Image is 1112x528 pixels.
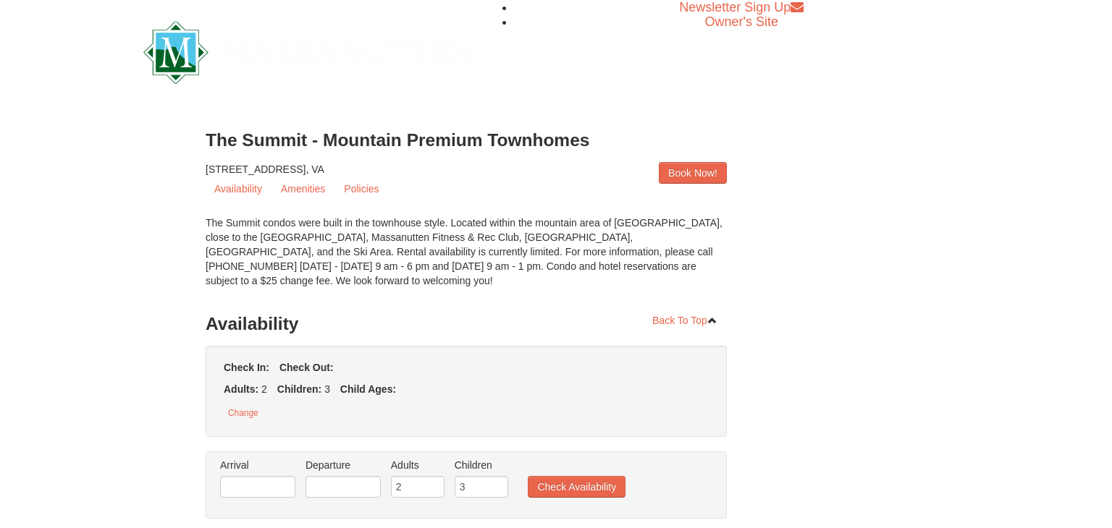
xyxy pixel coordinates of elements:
label: Children [455,458,508,472]
h3: Availability [206,310,727,338]
button: Change [220,404,266,422]
strong: Child Ages: [340,383,396,395]
a: Owner's Site [705,14,778,29]
strong: Check Out: [279,362,334,373]
div: The Summit condos were built in the townhouse style. Located within the mountain area of [GEOGRAP... [206,216,727,302]
a: Policies [335,178,387,200]
strong: Adults: [224,383,258,395]
span: 2 [261,383,267,395]
a: Availability [206,178,271,200]
label: Departure [306,458,381,472]
img: Massanutten Resort Logo [143,21,475,84]
span: 3 [324,383,330,395]
h3: The Summit - Mountain Premium Townhomes [206,126,906,155]
a: Book Now! [659,162,727,184]
strong: Children: [277,383,321,395]
label: Arrival [220,458,295,472]
strong: Check In: [224,362,269,373]
a: Amenities [272,178,334,200]
label: Adults [391,458,445,472]
button: Check Availability [528,476,625,498]
a: Back To Top [643,310,727,331]
a: Massanutten Resort [143,33,475,67]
